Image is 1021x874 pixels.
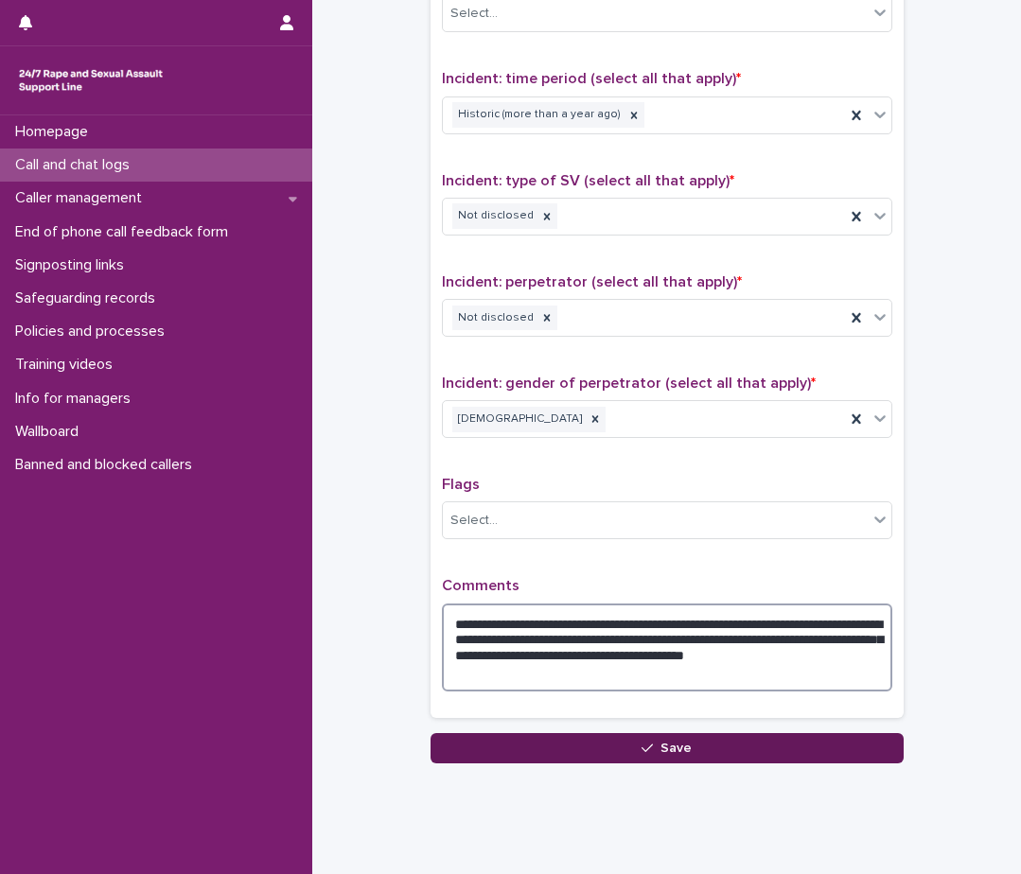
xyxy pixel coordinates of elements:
p: Safeguarding records [8,289,170,307]
p: Homepage [8,123,103,141]
div: Not disclosed [452,203,537,229]
span: Flags [442,477,480,492]
span: Incident: gender of perpetrator (select all that apply) [442,376,816,391]
button: Save [431,733,904,763]
div: Select... [450,511,498,531]
p: Info for managers [8,390,146,408]
span: Save [660,742,692,755]
div: Not disclosed [452,306,537,331]
p: Training videos [8,356,128,374]
span: Comments [442,578,519,593]
p: End of phone call feedback form [8,223,243,241]
p: Call and chat logs [8,156,145,174]
p: Wallboard [8,423,94,441]
span: Incident: type of SV (select all that apply) [442,173,734,188]
p: Caller management [8,189,157,207]
div: Select... [450,4,498,24]
span: Incident: time period (select all that apply) [442,71,741,86]
p: Policies and processes [8,323,180,341]
div: Historic (more than a year ago) [452,102,624,128]
div: [DEMOGRAPHIC_DATA] [452,407,585,432]
span: Incident: perpetrator (select all that apply) [442,274,742,289]
p: Banned and blocked callers [8,456,207,474]
img: rhQMoQhaT3yELyF149Cw [15,61,167,99]
p: Signposting links [8,256,139,274]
